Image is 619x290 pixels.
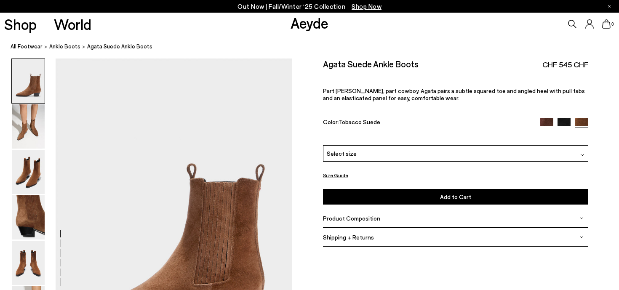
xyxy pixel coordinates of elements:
span: Navigate to /collections/new-in [352,3,382,10]
span: Shipping + Returns [323,234,374,241]
a: ankle boots [49,42,80,51]
span: Select size [327,149,357,158]
button: Size Guide [323,170,348,181]
a: All Footwear [11,42,43,51]
a: Shop [4,17,37,32]
nav: breadcrumb [11,35,619,59]
span: Add to Cart [440,193,471,200]
img: Agata Suede Ankle Boots - Image 4 [12,195,45,239]
span: 0 [611,22,615,27]
button: Add to Cart [323,189,588,205]
img: Agata Suede Ankle Boots - Image 1 [12,59,45,103]
a: 0 [602,19,611,29]
span: Tobacco Suede [339,118,380,125]
div: Color: [323,118,532,128]
h2: Agata Suede Ankle Boots [323,59,419,69]
img: svg%3E [580,153,584,157]
a: Aeyde [291,14,328,32]
img: Agata Suede Ankle Boots - Image 2 [12,104,45,149]
p: Out Now | Fall/Winter ‘25 Collection [237,1,382,12]
span: Product Composition [323,215,380,222]
img: svg%3E [579,235,584,239]
span: Agata Suede Ankle Boots [87,42,152,51]
span: CHF 545 CHF [542,59,588,70]
span: ankle boots [49,43,80,50]
img: Agata Suede Ankle Boots - Image 3 [12,150,45,194]
img: Agata Suede Ankle Boots - Image 5 [12,241,45,285]
img: svg%3E [579,216,584,220]
p: Part [PERSON_NAME], part cowboy. Agata pairs a subtle squared toe and angled heel with pull tabs ... [323,87,588,101]
a: World [54,17,91,32]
